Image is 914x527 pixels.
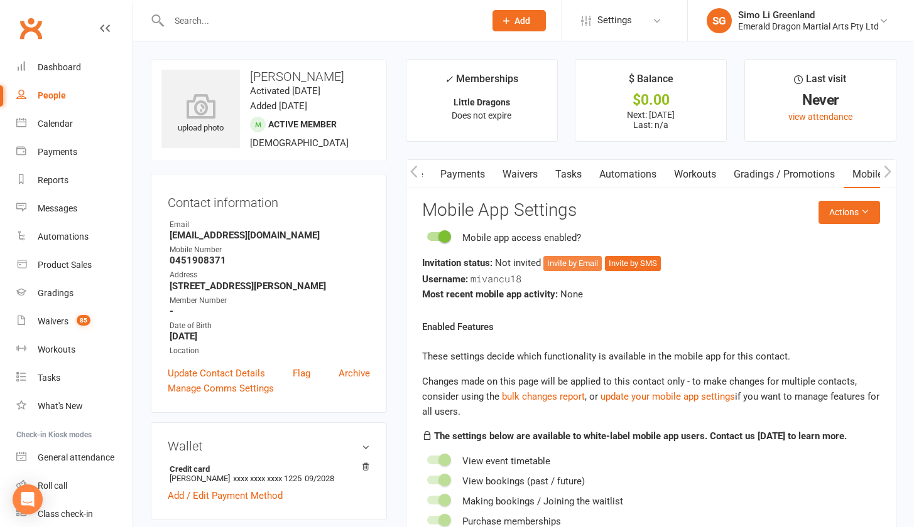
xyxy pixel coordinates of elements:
[597,6,632,35] span: Settings
[161,93,240,135] div: upload photo
[250,137,349,149] span: [DEMOGRAPHIC_DATA]
[454,97,510,107] strong: Little Dragons
[16,223,133,251] a: Automations
[492,10,546,31] button: Add
[170,306,370,317] strong: -
[168,191,370,210] h3: Contact information
[16,364,133,392] a: Tasks
[422,319,494,334] label: Enabled Features
[16,138,133,166] a: Payments
[38,401,83,411] div: What's New
[38,147,77,157] div: Payments
[844,160,911,189] a: Mobile App
[170,219,370,231] div: Email
[445,73,453,85] i: ✓
[305,474,334,483] span: 09/2028
[422,289,558,300] strong: Most recent mobile app activity:
[38,452,114,462] div: General attendance
[590,160,665,189] a: Automations
[38,90,66,100] div: People
[629,71,673,93] div: $ Balance
[422,349,880,364] p: These settings decide which functionality is available in the mobile app for this contact.
[170,331,370,342] strong: [DATE]
[738,21,879,32] div: Emerald Dragon Martial Arts Pty Ltd
[452,110,511,120] span: Does not expire
[422,274,468,285] strong: Username:
[250,85,320,97] time: Activated [DATE]
[462,496,623,507] span: Making bookings / Joining the waitlist
[788,112,852,122] a: view attendance
[170,295,370,307] div: Member Number
[471,272,521,285] span: mivancu18
[605,256,661,271] button: Invite by SMS
[587,110,715,130] p: Next: [DATE] Last: n/a
[16,194,133,223] a: Messages
[16,336,133,364] a: Workouts
[422,374,880,419] div: Changes made on this page will be applied to this contact only - to make changes for multiple con...
[161,70,376,83] h3: [PERSON_NAME]
[168,488,283,503] a: Add / Edit Payment Method
[168,462,370,485] li: [PERSON_NAME]
[543,256,602,271] button: Invite by Email
[462,516,561,527] span: Purchase memberships
[587,93,715,107] div: $0.00
[16,392,133,420] a: What's New
[170,230,370,241] strong: [EMAIL_ADDRESS][DOMAIN_NAME]
[170,244,370,256] div: Mobile Number
[38,62,81,72] div: Dashboard
[38,175,68,185] div: Reports
[422,257,492,269] strong: Invitation status:
[462,455,550,467] span: View event timetable
[38,288,73,298] div: Gradings
[38,260,92,270] div: Product Sales
[168,439,370,453] h3: Wallet
[16,53,133,82] a: Dashboard
[233,474,302,483] span: xxxx xxxx xxxx 1225
[168,366,265,381] a: Update Contact Details
[462,230,581,245] div: Mobile app access enabled?
[293,366,310,381] a: Flag
[165,12,476,29] input: Search...
[422,201,880,220] h3: Mobile App Settings
[794,71,846,93] div: Last visit
[38,509,93,519] div: Class check-in
[756,93,884,107] div: Never
[819,201,880,223] button: Actions
[16,166,133,194] a: Reports
[462,476,585,487] span: View bookings (past / future)
[514,16,530,26] span: Add
[725,160,844,189] a: Gradings / Promotions
[38,481,67,491] div: Roll call
[16,307,133,336] a: Waivers 85
[168,381,274,396] a: Manage Comms Settings
[665,160,725,189] a: Workouts
[16,82,133,110] a: People
[422,255,880,271] div: Not invited
[502,391,601,402] span: , or
[16,251,133,279] a: Product Sales
[268,119,337,129] span: Active member
[494,160,547,189] a: Waivers
[434,430,847,442] strong: The settings below are available to white-label mobile app users. Contact us [DATE] to learn more.
[502,391,585,402] a: bulk changes report
[707,8,732,33] div: SG
[170,280,370,292] strong: [STREET_ADDRESS][PERSON_NAME]
[16,279,133,307] a: Gradings
[38,232,89,242] div: Automations
[170,320,370,332] div: Date of Birth
[560,289,583,300] span: None
[13,484,43,514] div: Open Intercom Messenger
[77,315,90,326] span: 85
[547,160,590,189] a: Tasks
[170,464,364,474] strong: Credit card
[339,366,370,381] a: Archive
[170,255,370,266] strong: 0451908371
[16,110,133,138] a: Calendar
[170,345,370,357] div: Location
[432,160,494,189] a: Payments
[250,100,307,112] time: Added [DATE]
[38,203,77,213] div: Messages
[38,316,68,326] div: Waivers
[601,391,735,402] a: update your mobile app settings
[38,373,60,383] div: Tasks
